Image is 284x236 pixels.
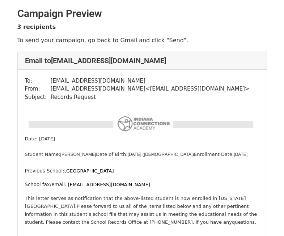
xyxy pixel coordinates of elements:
[25,85,51,93] td: From:
[17,8,267,20] h2: Campaign Preview
[25,136,55,141] font: Date: [DATE]
[194,152,234,157] span: Enrollment Date:
[25,182,67,187] span: School fax/email:
[17,23,56,30] strong: 3 recipients
[96,152,127,157] span: Date of Birth:
[17,36,267,44] p: To send your campaign, go back to Gmail and click "Send".
[25,93,51,101] td: Subject:
[51,77,250,85] td: [EMAIL_ADDRESS][DOMAIN_NAME]
[66,182,150,187] span: [EMAIL_ADDRESS][DOMAIN_NAME]
[25,168,64,174] span: Previous School:
[25,152,60,157] font: Student Name:
[25,196,246,209] span: This letter serves as notification that the above-listed student is now enrolled in [US_STATE][GE...
[25,77,51,85] td: To:
[128,152,194,157] span: [DATE] ([DEMOGRAPHIC_DATA])
[25,204,257,225] span: Please forward to us all of the items listed below and any other pertinent information in this st...
[51,93,250,101] td: Records Request
[60,152,96,157] span: [PERSON_NAME]
[232,219,256,225] span: questions.
[51,85,250,93] td: [EMAIL_ADDRESS][DOMAIN_NAME] < [EMAIL_ADDRESS][DOMAIN_NAME] >
[64,168,114,174] span: [GEOGRAPHIC_DATA]
[234,152,247,157] span: [DATE]
[25,56,259,65] h4: Email to [EMAIL_ADDRESS][DOMAIN_NAME]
